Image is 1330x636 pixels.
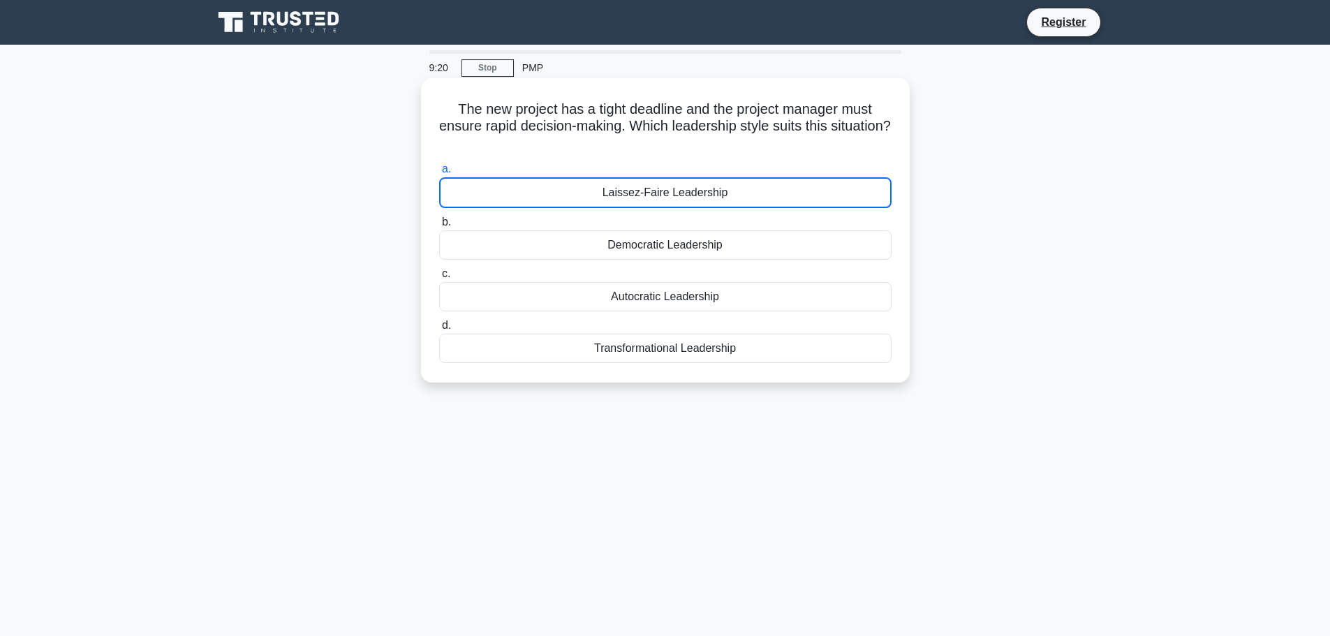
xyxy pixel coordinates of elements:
[514,54,706,82] div: PMP
[442,216,451,228] span: b.
[438,101,893,152] h5: The new project has a tight deadline and the project manager must ensure rapid decision-making. W...
[421,54,461,82] div: 9:20
[442,163,451,175] span: a.
[439,282,892,311] div: Autocratic Leadership
[442,319,451,331] span: d.
[1033,13,1094,31] a: Register
[439,230,892,260] div: Democratic Leadership
[461,59,514,77] a: Stop
[439,334,892,363] div: Transformational Leadership
[442,267,450,279] span: c.
[439,177,892,208] div: Laissez-Faire Leadership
